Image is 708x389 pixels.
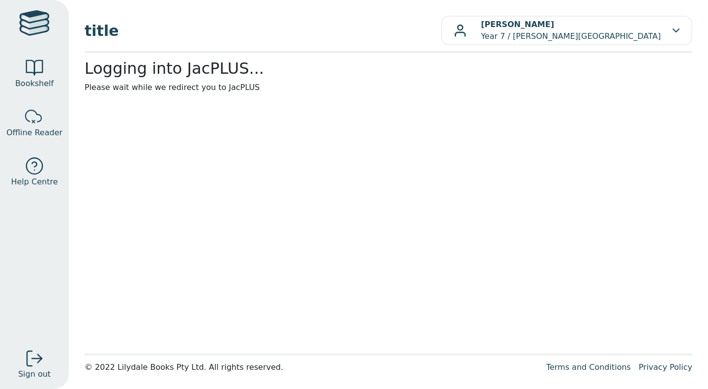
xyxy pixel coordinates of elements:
a: Privacy Policy [639,362,692,372]
p: Please wait while we redirect you to JacPLUS [85,82,692,93]
a: Terms and Conditions [546,362,631,372]
span: title [85,20,441,42]
span: Help Centre [11,176,58,188]
button: [PERSON_NAME]Year 7 / [PERSON_NAME][GEOGRAPHIC_DATA] [441,16,692,45]
b: [PERSON_NAME] [481,20,554,29]
div: © 2022 Lilydale Books Pty Ltd. All rights reserved. [85,361,538,373]
p: Year 7 / [PERSON_NAME][GEOGRAPHIC_DATA] [481,19,661,42]
h2: Logging into JacPLUS... [85,59,692,78]
span: Offline Reader [6,127,62,139]
span: Sign out [18,368,51,380]
span: Bookshelf [15,78,54,90]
